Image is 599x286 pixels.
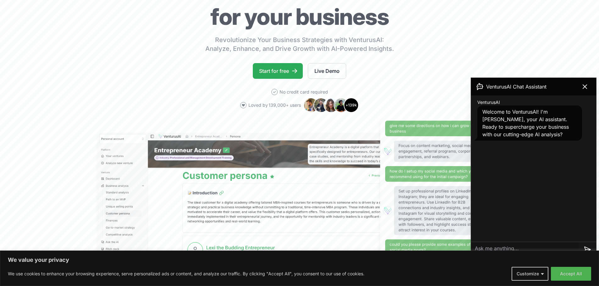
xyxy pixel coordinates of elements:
[334,98,349,113] img: Avatar 4
[8,270,364,278] p: We use cookies to enhance your browsing experience, serve personalized ads or content, and analyz...
[303,98,319,113] img: Avatar 1
[482,109,569,138] span: Welcome to VenturusAI! I'm [PERSON_NAME], your AI assistant. Ready to supercharge your business w...
[308,63,346,79] a: Live Demo
[313,98,329,113] img: Avatar 2
[324,98,339,113] img: Avatar 3
[486,83,546,90] span: VenturusAI Chat Assistant
[477,99,500,105] span: VenturusAI
[551,267,591,281] button: Accept All
[512,267,548,281] button: Customize
[253,63,303,79] a: Start for free
[8,256,591,264] p: We value your privacy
